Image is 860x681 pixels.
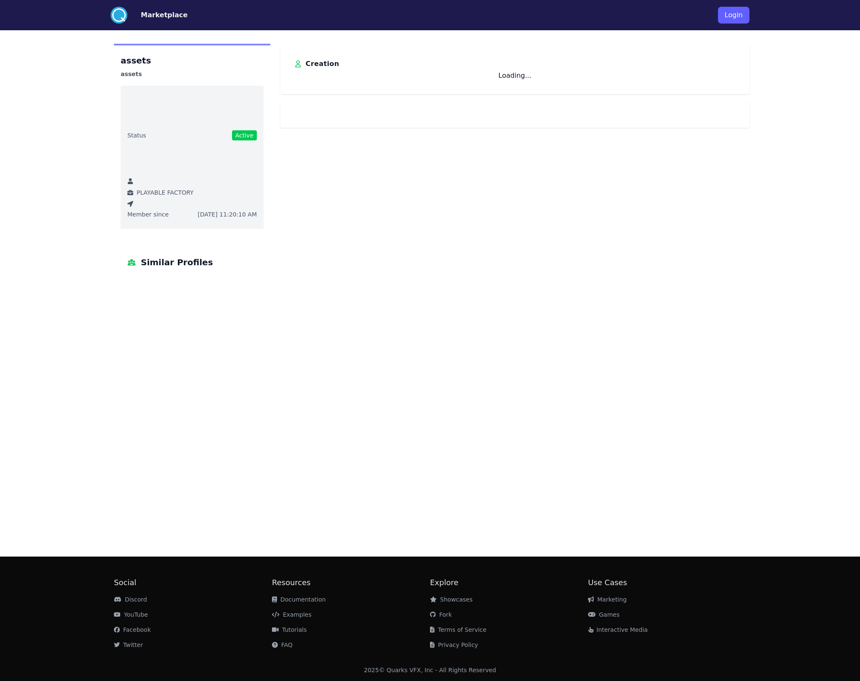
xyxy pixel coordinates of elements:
span: Similar Profiles [141,256,213,269]
button: Login [718,7,749,24]
a: Documentation [272,596,326,603]
a: Fork [430,611,452,618]
h2: Social [114,577,272,589]
span: PLAYABLE FACTORY [137,187,194,198]
h2: Explore [430,577,588,589]
div: 2025 © Quarks VFX, Inc - All Rights Reserved [364,666,496,674]
a: Discord [114,596,147,603]
a: Twitter [114,641,143,648]
h2: Use Cases [588,577,746,589]
h2: Resources [272,577,430,589]
h3: Creation [306,57,339,71]
span: Status [127,131,146,140]
a: Login [718,3,749,27]
a: FAQ [272,641,293,648]
a: Terms of Service [430,626,486,633]
h1: assets [121,54,264,67]
span: Member since [127,210,169,219]
a: Marketplace [127,10,187,20]
span: Active [232,130,257,140]
a: Marketing [588,596,627,603]
button: Marketplace [141,10,187,20]
a: Tutorials [272,626,307,633]
a: YouTube [114,611,148,618]
a: Interactive Media [588,626,648,633]
h3: assets [121,69,264,79]
a: Privacy Policy [430,641,478,648]
a: Games [588,611,620,618]
p: Loading... [499,71,531,81]
a: Examples [272,611,311,618]
a: Showcases [430,596,472,603]
span: [DATE] 11:20:10 AM [198,210,257,219]
a: Facebook [114,626,151,633]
